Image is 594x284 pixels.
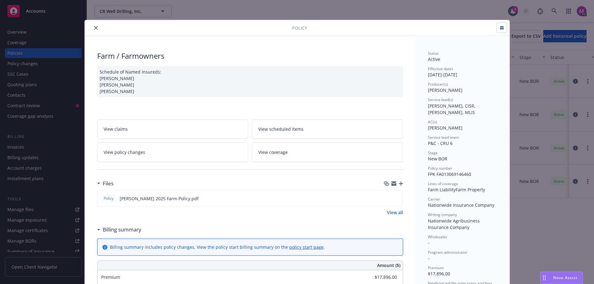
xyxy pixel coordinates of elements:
div: Billing summary [97,226,141,234]
span: [PERSON_NAME], CISR, [PERSON_NAME], MLIS [428,103,477,115]
span: [PERSON_NAME] 2025 Farm Policy.pdf [120,195,199,202]
span: View coverage [258,149,288,155]
span: Stage [428,150,438,155]
span: Policy number [428,166,452,171]
div: Farm / Farmowners [97,51,403,61]
div: Files [97,180,114,188]
span: Nationwide Insurance Company [428,202,494,208]
span: View scheduled items [258,126,303,132]
span: Service lead team [428,135,459,140]
span: Effective dates [428,66,453,71]
span: Active [428,56,440,62]
span: Carrier [428,197,440,202]
span: P&C - CRU 6 [428,140,453,146]
span: [PERSON_NAME] [428,87,463,93]
a: View coverage [252,142,403,162]
a: policy start page [289,244,324,250]
button: preview file [395,195,400,202]
span: Premium [101,274,120,280]
span: - [428,240,429,246]
span: New BOR [428,156,447,162]
h3: Files [103,180,114,188]
span: Lines of coverage [428,181,458,186]
span: Status [428,51,439,56]
span: [PERSON_NAME] [428,125,463,131]
span: Producer(s) [428,82,448,87]
a: View claims [97,119,248,139]
span: FPK FA013069146460 [428,171,471,177]
span: Amount ($) [377,262,400,269]
div: [DATE] - [DATE] [428,66,497,78]
span: Program administrator [428,250,467,255]
input: 0.00 [360,273,401,282]
span: Policy [102,196,115,201]
div: Drag to move [540,272,548,284]
span: - [428,255,429,261]
span: Farm Liability [428,187,456,193]
a: View policy changes [97,142,248,162]
span: Wholesaler [428,234,447,239]
span: Writing company [428,212,457,217]
div: Billing summary includes policy changes. View the policy start billing summary on the . [110,244,325,250]
span: Policy [292,25,307,31]
span: $17,896.00 [428,271,450,277]
span: Nationwide Agribusiness Insurance Company [428,218,481,230]
span: Premium [428,265,444,270]
span: View claims [104,126,128,132]
button: download file [385,195,390,202]
span: Nova Assist [553,275,578,280]
button: close [92,24,100,32]
span: Farm Property [456,187,485,193]
span: View policy changes [104,149,145,155]
div: Schedule of Named Insureds: [PERSON_NAME] [PERSON_NAME] [PERSON_NAME] [97,66,403,97]
button: Nova Assist [540,272,583,284]
a: View scheduled items [252,119,403,139]
span: AC(s) [428,119,437,125]
span: Service lead(s) [428,97,453,102]
a: View all [387,209,403,216]
h3: Billing summary [103,226,141,234]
